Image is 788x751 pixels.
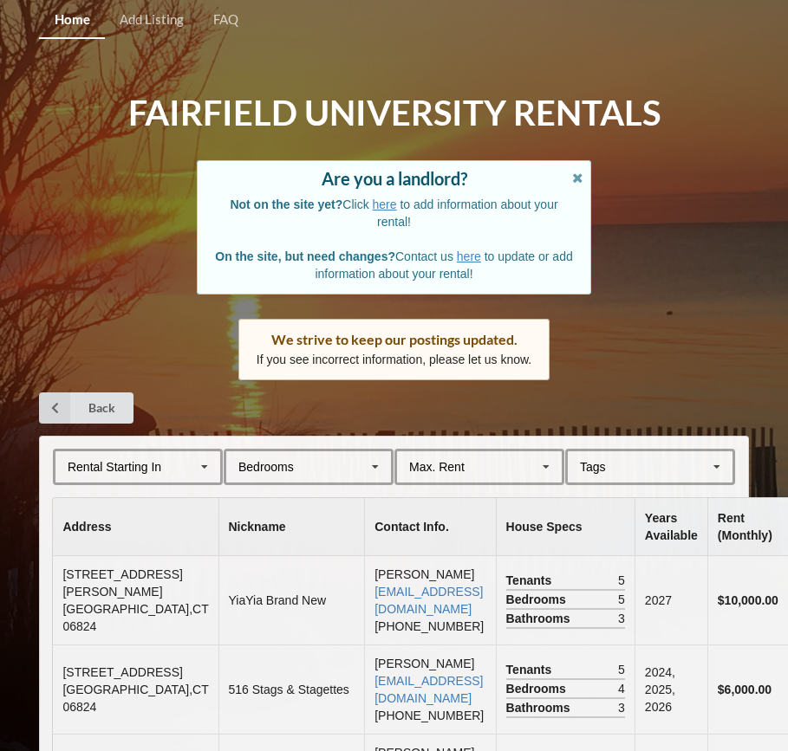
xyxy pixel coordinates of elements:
[718,683,772,696] b: $6,000.00
[238,461,294,473] div: Bedrooms
[618,661,625,678] span: 5
[215,249,572,281] span: Contact us to update or add information about your rental!
[215,170,573,187] div: Are you a landlord?
[68,461,161,473] div: Rental Starting In
[257,331,532,348] div: We strive to keep our postings updated.
[364,644,495,734] td: [PERSON_NAME] [PHONE_NUMBER]
[506,610,575,627] span: Bathrooms
[506,591,570,608] span: Bedrooms
[618,610,625,627] span: 3
[364,498,495,556] th: Contact Info.
[53,498,218,556] th: Address
[230,197,557,229] span: Click to add information about your rental!
[39,2,104,39] a: Home
[215,249,395,263] b: On the site, but need changes?
[218,556,365,644] td: YiaYia Brand New
[128,91,661,135] h1: Fairfield University Rentals
[457,249,481,263] a: here
[635,644,707,734] td: 2024, 2025, 2026
[635,556,707,644] td: 2027
[218,644,365,734] td: 516 Stags & Stagettes
[364,556,495,644] td: [PERSON_NAME] [PHONE_NUMBER]
[506,572,557,589] span: Tenants
[576,457,631,477] div: Tags
[718,593,778,607] b: $10,000.00
[218,498,365,556] th: Nickname
[374,585,483,616] a: [EMAIL_ADDRESS][DOMAIN_NAME]
[506,680,570,697] span: Bedrooms
[618,699,625,716] span: 3
[506,699,575,716] span: Bathrooms
[409,461,465,473] div: Max. Rent
[62,683,208,714] span: [GEOGRAPHIC_DATA] , CT 06824
[62,602,208,633] span: [GEOGRAPHIC_DATA] , CT 06824
[230,197,342,211] b: Not on the site yet?
[62,567,182,599] span: [STREET_ADDRESS][PERSON_NAME]
[618,572,625,589] span: 5
[257,351,532,368] p: If you see incorrect information, please let us know.
[618,680,625,697] span: 4
[506,661,557,678] span: Tenants
[199,2,253,39] a: FAQ
[496,498,635,556] th: House Specs
[373,197,397,211] a: here
[618,591,625,608] span: 5
[105,2,199,39] a: Add Listing
[62,665,182,679] span: [STREET_ADDRESS]
[39,392,134,424] a: Back
[635,498,707,556] th: Years Available
[374,674,483,705] a: [EMAIL_ADDRESS][DOMAIN_NAME]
